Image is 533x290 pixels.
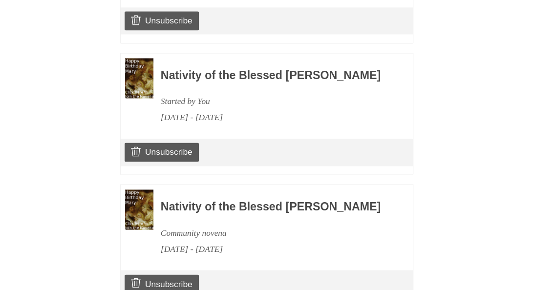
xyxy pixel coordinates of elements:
div: [DATE] - [DATE] [161,241,386,257]
h3: Nativity of the Blessed [PERSON_NAME] [161,69,386,82]
div: [DATE] - [DATE] [161,109,386,125]
a: Unsubscribe [125,11,198,30]
div: Started by You [161,93,386,109]
img: Novena image [125,189,153,229]
h3: Nativity of the Blessed [PERSON_NAME] [161,201,386,213]
img: Novena image [125,58,153,98]
div: Community novena [161,225,386,241]
a: Unsubscribe [125,143,198,161]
